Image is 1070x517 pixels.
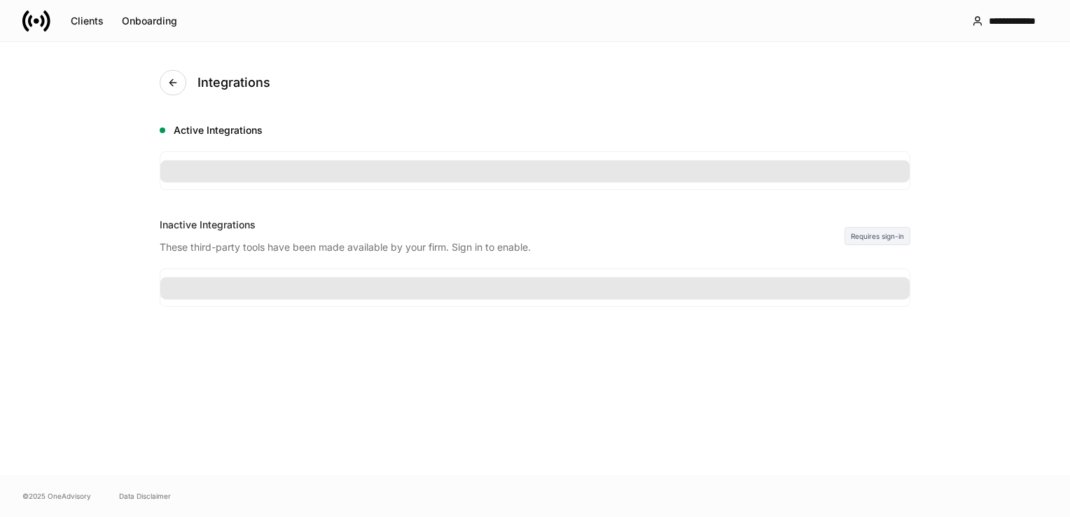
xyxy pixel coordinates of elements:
div: Requires sign-in [845,227,910,245]
button: Onboarding [113,10,186,32]
h4: Integrations [197,74,270,91]
div: Onboarding [122,16,177,26]
div: Inactive Integrations [160,218,845,232]
h5: Active Integrations [174,123,910,137]
div: These third-party tools have been made available by your firm. Sign in to enable. [160,232,845,254]
span: © 2025 OneAdvisory [22,490,91,502]
div: Clients [71,16,104,26]
a: Data Disclaimer [119,490,171,502]
button: Clients [62,10,113,32]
